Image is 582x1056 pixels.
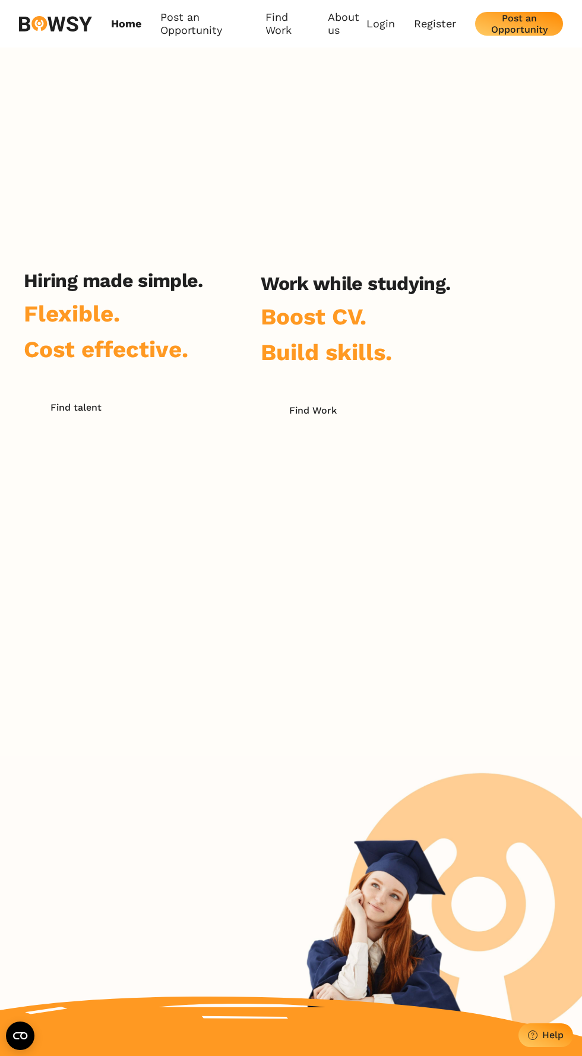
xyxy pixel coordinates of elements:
[289,405,337,416] div: Find Work
[6,1022,34,1050] button: Open CMP widget
[485,12,553,35] div: Post an Opportunity
[414,17,456,30] a: Register
[261,303,366,330] span: Boost CV.
[366,17,395,30] a: Login
[261,339,392,365] span: Build skills.
[475,12,563,36] button: Post an Opportunity
[19,16,92,32] img: svg%3e
[111,11,141,37] a: Home
[24,336,188,362] span: Cost effective.
[261,272,450,295] h2: Work while studying.
[24,396,128,420] button: Find talent
[50,402,102,413] div: Find talent
[24,300,120,327] span: Flexible.
[24,269,203,292] h2: Hiring made simple.
[261,399,365,423] button: Find Work
[542,1029,564,1041] div: Help
[518,1023,573,1047] button: Help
